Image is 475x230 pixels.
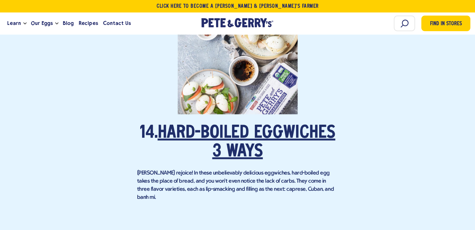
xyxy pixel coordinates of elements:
span: Recipes [79,19,98,27]
h2: 14. [137,124,338,161]
span: Learn [7,19,21,27]
span: Contact Us [103,19,131,27]
button: Open the dropdown menu for Our Eggs [55,22,58,25]
a: Contact Us [101,15,133,32]
input: Search [394,16,415,31]
a: Find in Stores [421,16,470,31]
a: Blog [60,15,76,32]
span: Our Eggs [31,19,53,27]
a: Our Eggs [28,15,55,32]
a: Recipes [76,15,100,32]
p: [PERSON_NAME] rejoice! In these unbelievably delicious eggwiches, hard-boiled egg takes the place... [137,169,338,202]
span: Blog [63,19,74,27]
span: Find in Stores [430,20,462,28]
button: Open the dropdown menu for Learn [23,22,27,25]
a: Hard-Boiled Eggwiches 3 Ways [158,125,335,161]
a: Learn [5,15,23,32]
